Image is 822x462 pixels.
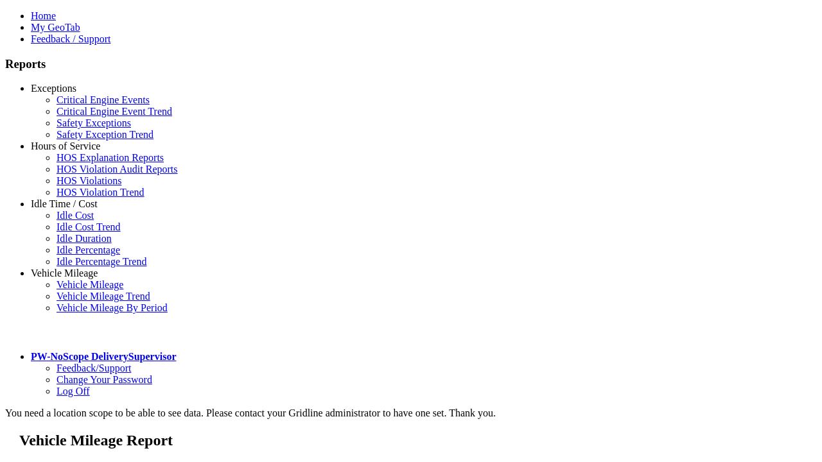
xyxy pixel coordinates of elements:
[57,117,131,128] a: Safety Exceptions
[57,175,121,186] a: HOS Violations
[5,407,817,419] div: You need a location scope to be able to see data. Please contact your Gridline administrator to h...
[31,83,76,94] a: Exceptions
[31,33,110,44] a: Feedback / Support
[57,233,112,244] a: Idle Duration
[31,198,98,209] a: Idle Time / Cost
[57,374,152,385] a: Change Your Password
[57,386,90,397] a: Log Off
[57,279,123,290] a: Vehicle Mileage
[57,210,94,221] a: Idle Cost
[57,106,172,117] a: Critical Engine Event Trend
[57,187,144,198] a: HOS Violation Trend
[57,152,164,163] a: HOS Explanation Reports
[31,351,176,362] a: PW-NoScope DeliverySupervisor
[57,164,178,175] a: HOS Violation Audit Reports
[57,221,121,232] a: Idle Cost Trend
[57,244,120,255] a: Idle Percentage
[57,291,150,302] a: Vehicle Mileage Trend
[31,141,100,151] a: Hours of Service
[31,268,98,278] a: Vehicle Mileage
[19,432,817,449] h2: Vehicle Mileage Report
[57,363,131,373] a: Feedback/Support
[5,57,817,71] h3: Reports
[57,94,150,105] a: Critical Engine Events
[31,22,80,33] a: My GeoTab
[57,129,153,140] a: Safety Exception Trend
[31,10,56,21] a: Home
[57,256,146,267] a: Idle Percentage Trend
[57,302,168,313] a: Vehicle Mileage By Period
